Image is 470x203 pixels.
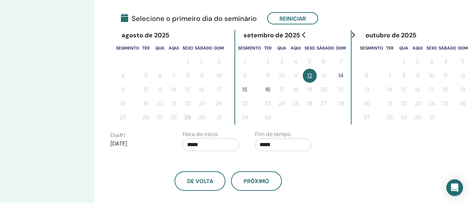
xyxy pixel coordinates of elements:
font: sexo [426,45,437,51]
font: sábado [317,45,334,51]
font: sábado [439,45,456,51]
button: Próximo [231,171,282,191]
font: 11 [294,72,298,79]
font: 14 [171,86,176,93]
font: 16 [415,86,420,93]
font: 17 [429,86,434,93]
font: 5 [144,72,148,79]
font: Hora de início [183,130,218,138]
div: Abra o Intercom Messenger [446,179,463,196]
font: qua [399,45,408,51]
font: 6 [158,72,162,79]
font: segmento [238,45,261,51]
font: 13 [321,72,326,79]
font: 7 [172,72,175,79]
font: 26 [460,100,466,107]
th: domingo [334,41,348,55]
font: Dia [110,131,119,139]
th: quinta-feira [167,41,181,55]
font: 28 [386,114,393,121]
font: segmento [116,45,139,51]
font: dom [336,45,346,51]
font: 1 [123,131,125,139]
font: 27 [364,114,370,121]
font: 10 [429,72,434,79]
font: 24 [428,100,435,107]
font: 19 [460,86,465,93]
th: sexta-feira [303,41,317,55]
font: 3 [280,58,283,65]
th: segunda-feira [238,41,261,55]
th: quinta-feira [411,41,425,55]
font: 11 [444,72,447,79]
font: aqui [291,45,301,51]
th: terça-feira [383,41,397,55]
font: 4 [444,58,447,65]
th: sábado [317,41,334,55]
font: sexo [305,45,315,51]
font: 13 [364,86,369,93]
font: qua [277,45,286,51]
font: aqui [169,45,179,51]
font: # [119,131,123,139]
th: quinta-feira [289,41,303,55]
th: domingo [212,41,226,55]
font: agosto de 2025 [122,31,169,39]
font: 29 [241,114,248,121]
font: 23 [199,100,205,107]
font: 14 [338,72,344,79]
font: 12 [307,72,312,79]
font: 15 [401,86,406,93]
font: 20 [156,100,163,107]
font: 2 [200,58,203,65]
font: 23 [415,100,421,107]
font: 20 [363,100,370,107]
font: 13 [157,86,162,93]
th: domingo [456,41,470,55]
font: 16 [265,86,270,93]
font: 18 [293,86,298,93]
font: 27 [321,100,327,107]
font: Próximo [244,178,269,185]
font: 1 [403,58,404,65]
font: 3 [430,58,433,65]
font: segmento [360,45,383,51]
th: sexta-feira [425,41,439,55]
font: 8 [243,72,247,79]
font: 7 [339,58,342,65]
font: dom [458,45,468,51]
font: 28 [170,114,177,121]
font: 5 [461,58,465,65]
button: Reiniciar [267,12,318,24]
font: 25 [120,114,126,121]
font: 30 [414,114,421,121]
font: [DATE] [110,140,127,147]
font: 9 [266,72,270,79]
font: 2 [416,58,419,65]
font: 25 [442,100,449,107]
button: Ir para o mês anterior [299,28,310,42]
th: terça-feira [261,41,275,55]
font: outubro de 2025 [365,31,416,39]
font: 29 [184,114,191,121]
button: Ir para o próximo mês [347,28,359,42]
font: ter [142,45,150,51]
font: 21 [171,100,176,107]
font: 22 [185,100,191,107]
th: sexta-feira [181,41,195,55]
th: quarta-feira [153,41,167,55]
font: 8 [402,72,406,79]
font: 16 [199,86,204,93]
font: 24 [278,100,285,107]
font: 10 [216,72,222,79]
font: 18 [443,86,448,93]
th: terça-feira [139,41,153,55]
font: 19 [307,86,312,93]
font: Fim do tempo [255,130,291,138]
font: sexo [183,45,193,51]
font: 23 [265,100,271,107]
font: ter [386,45,394,51]
button: De volta [175,171,225,191]
font: 15 [242,86,247,93]
font: 24 [216,100,222,107]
